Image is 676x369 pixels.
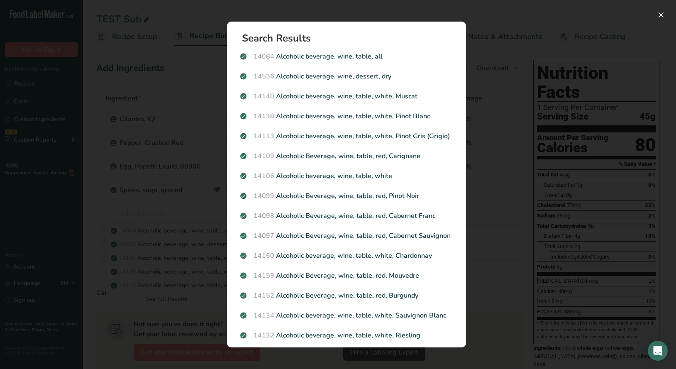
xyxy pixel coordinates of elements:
span: 14097 [254,231,274,240]
span: 14140 [254,92,274,101]
span: 14159 [254,271,274,280]
span: 14132 [254,331,274,340]
span: 14099 [254,191,274,200]
p: Alcoholic beverage, wine, table, white, Riesling [240,330,453,340]
p: Alcoholic Beverage, wine, table, red, Carignane [240,151,453,161]
span: 14098 [254,211,274,220]
p: Alcoholic beverage, wine, dessert, dry [240,71,453,81]
p: Alcoholic beverage, wine, table, white, Sauvignon Blanc [240,310,453,320]
p: Alcoholic beverage, wine, table, white, Muscat [240,91,453,101]
div: Open Intercom Messenger [648,341,668,361]
p: Alcoholic beverage, wine, table, white, Pinot Blanc [240,111,453,121]
p: Alcoholic Beverage, wine, table, red, Mouvedre [240,271,453,281]
h1: Search Results [242,33,458,43]
p: Alcoholic beverage, wine, table, white, Chardonnay [240,251,453,261]
span: 14084 [254,52,274,61]
span: 14152 [254,291,274,300]
p: Alcoholic beverage, wine, table, all [240,51,453,61]
span: 14106 [254,171,274,181]
p: Alcoholic beverage, wine, table, white, Pinot Gris (Grigio) [240,131,453,141]
p: Alcoholic Beverage, wine, table, red, Cabernet Franc [240,211,453,221]
span: 14536 [254,72,274,81]
p: Alcoholic beverage, wine, table, white [240,171,453,181]
span: 14113 [254,132,274,141]
p: Alcoholic Beverage, wine, table, red, Burgundy [240,291,453,301]
p: Alcoholic Beverage, wine, table, red, Cabernet Sauvignon [240,231,453,241]
span: 14109 [254,152,274,161]
span: 14138 [254,112,274,121]
p: Alcoholic Beverage, wine, table, red, Pinot Noir [240,191,453,201]
span: 14134 [254,311,274,320]
span: 14160 [254,251,274,260]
